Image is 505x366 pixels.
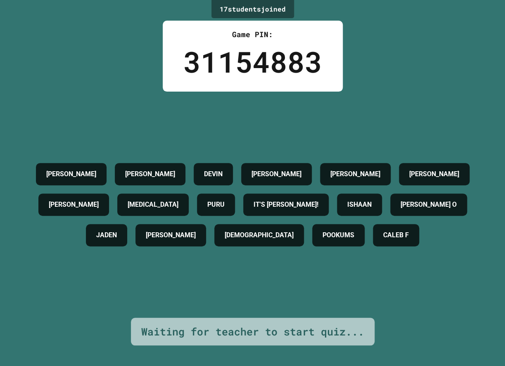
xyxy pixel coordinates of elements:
[225,230,294,240] h4: [DEMOGRAPHIC_DATA]
[383,230,409,240] h4: CALEB F
[347,200,372,210] h4: ISHAAN
[141,324,364,340] div: Waiting for teacher to start quiz...
[322,230,354,240] h4: POOKUMS
[401,200,457,210] h4: [PERSON_NAME] O
[330,169,380,179] h4: [PERSON_NAME]
[204,169,223,179] h4: DEVIN
[49,200,99,210] h4: [PERSON_NAME]
[96,230,117,240] h4: JADEN
[125,169,175,179] h4: [PERSON_NAME]
[46,169,96,179] h4: [PERSON_NAME]
[128,200,178,210] h4: [MEDICAL_DATA]
[409,169,459,179] h4: [PERSON_NAME]
[146,230,196,240] h4: [PERSON_NAME]
[207,200,225,210] h4: PURU
[183,29,322,40] div: Game PIN:
[254,200,318,210] h4: IT'S [PERSON_NAME]!
[183,40,322,83] div: 31154883
[251,169,301,179] h4: [PERSON_NAME]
